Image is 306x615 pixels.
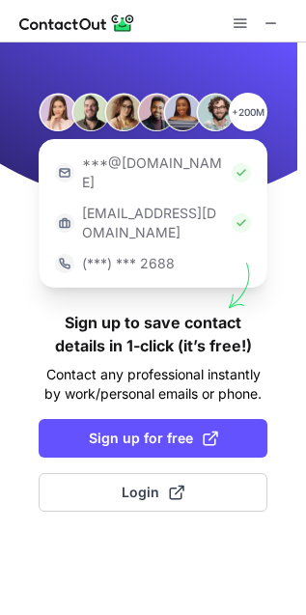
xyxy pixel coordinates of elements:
img: Person #3 [104,93,143,131]
img: ContactOut v5.3.10 [19,12,135,35]
p: Contact any professional instantly by work/personal emails or phone. [39,365,267,404]
p: [EMAIL_ADDRESS][DOMAIN_NAME] [82,204,224,242]
p: +200M [229,93,267,131]
img: Person #6 [196,93,235,131]
p: ***@[DOMAIN_NAME] [82,154,224,192]
button: Sign up for free [39,419,267,458]
img: Check Icon [232,213,251,233]
h1: Sign up to save contact details in 1-click (it’s free!) [39,311,267,357]
img: Check Icon [232,163,251,182]
img: Person #4 [137,93,176,131]
img: https://contactout.com/extension/app/static/media/login-phone-icon.bacfcb865e29de816d437549d7f4cb... [55,254,74,273]
img: https://contactout.com/extension/app/static/media/login-email-icon.f64bce713bb5cd1896fef81aa7b14a... [55,163,74,182]
button: Login [39,473,267,512]
span: Login [122,483,184,502]
img: https://contactout.com/extension/app/static/media/login-work-icon.638a5007170bc45168077fde17b29a1... [55,213,74,233]
span: Sign up for free [89,429,218,448]
img: Person #1 [39,93,77,131]
img: Person #5 [163,93,202,131]
img: Person #2 [71,93,110,131]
